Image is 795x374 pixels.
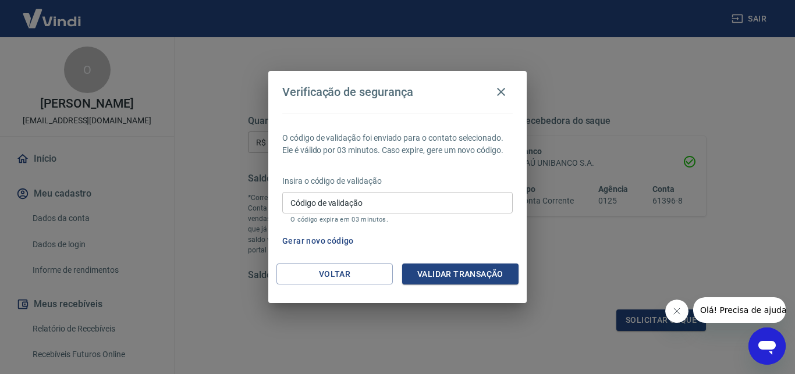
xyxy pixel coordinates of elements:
button: Voltar [276,263,393,285]
button: Gerar novo código [278,230,359,252]
iframe: Botão para abrir a janela de mensagens [748,327,786,365]
h4: Verificação de segurança [282,85,413,99]
p: Insira o código de validação [282,175,513,187]
p: O código de validação foi enviado para o contato selecionado. Ele é válido por 03 minutos. Caso e... [282,132,513,156]
iframe: Mensagem da empresa [693,297,786,323]
iframe: Fechar mensagem [665,300,688,323]
span: Olá! Precisa de ajuda? [7,8,98,17]
button: Validar transação [402,263,519,285]
p: O código expira em 03 minutos. [290,216,505,223]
